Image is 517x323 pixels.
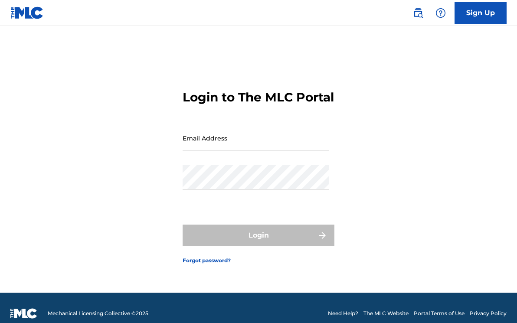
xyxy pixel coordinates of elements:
a: The MLC Website [363,310,409,317]
div: Help [432,4,449,22]
a: Need Help? [328,310,358,317]
h3: Login to The MLC Portal [183,90,334,105]
span: Mechanical Licensing Collective © 2025 [48,310,148,317]
a: Forgot password? [183,257,231,264]
a: Sign Up [455,2,507,24]
a: Public Search [409,4,427,22]
a: Portal Terms of Use [414,310,465,317]
img: search [413,8,423,18]
a: Privacy Policy [470,310,507,317]
img: logo [10,308,37,319]
img: MLC Logo [10,7,44,19]
img: help [435,8,446,18]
